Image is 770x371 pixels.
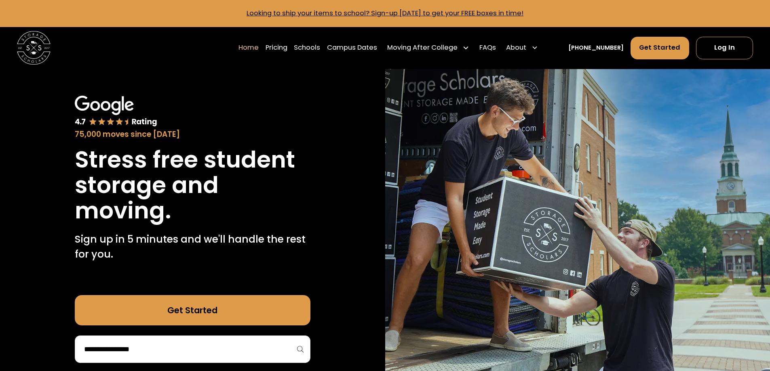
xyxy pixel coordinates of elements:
div: About [503,36,542,59]
a: [PHONE_NUMBER] [568,44,624,52]
p: Sign up in 5 minutes and we'll handle the rest for you. [75,232,310,262]
a: Pricing [266,36,287,59]
a: Schools [294,36,320,59]
a: Home [238,36,259,59]
a: Get Started [631,37,690,59]
div: Moving After College [384,36,473,59]
a: home [17,31,51,65]
div: Moving After College [387,43,458,53]
a: FAQs [479,36,496,59]
a: Looking to ship your items to school? Sign-up [DATE] to get your FREE boxes in time! [247,8,523,18]
a: Campus Dates [327,36,377,59]
a: Get Started [75,295,310,325]
img: Google 4.7 star rating [75,96,157,127]
img: Storage Scholars main logo [17,31,51,65]
a: Log In [696,37,753,59]
div: About [506,43,526,53]
h1: Stress free student storage and moving. [75,147,310,223]
div: 75,000 moves since [DATE] [75,129,310,140]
